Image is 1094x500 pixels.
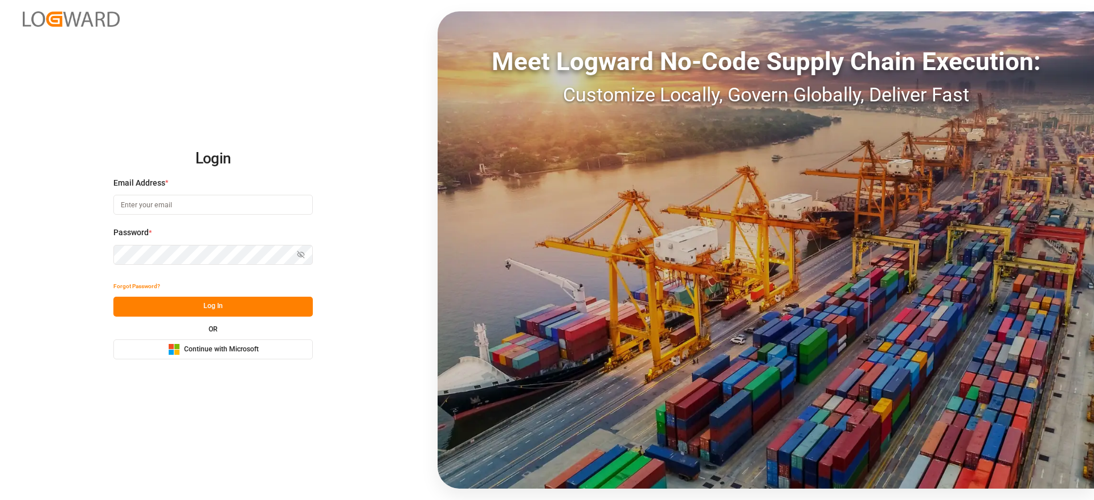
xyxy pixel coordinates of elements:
[184,345,259,355] span: Continue with Microsoft
[438,80,1094,109] div: Customize Locally, Govern Globally, Deliver Fast
[113,227,149,239] span: Password
[113,195,313,215] input: Enter your email
[113,297,313,317] button: Log In
[113,277,160,297] button: Forgot Password?
[209,326,218,333] small: OR
[438,43,1094,80] div: Meet Logward No-Code Supply Chain Execution:
[113,177,165,189] span: Email Address
[23,11,120,27] img: Logward_new_orange.png
[113,141,313,177] h2: Login
[113,339,313,359] button: Continue with Microsoft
